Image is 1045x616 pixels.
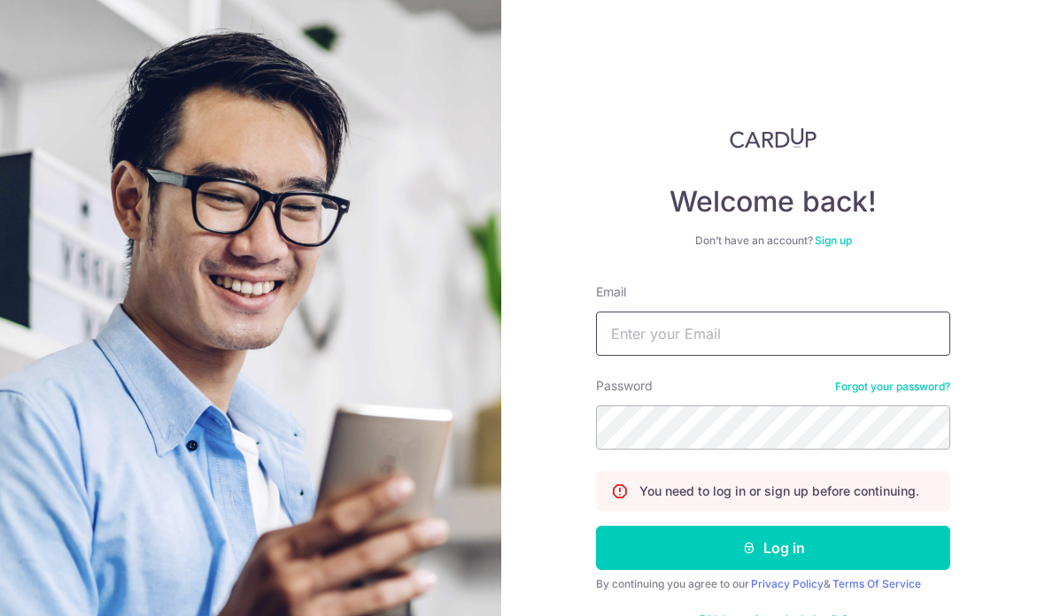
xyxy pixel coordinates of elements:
[596,283,626,301] label: Email
[751,577,824,590] a: Privacy Policy
[596,184,950,219] h4: Welcome back!
[596,234,950,248] div: Don’t have an account?
[730,127,817,149] img: CardUp Logo
[832,577,921,590] a: Terms Of Service
[639,482,919,500] p: You need to log in or sign up before continuing.
[835,380,950,394] a: Forgot your password?
[596,526,950,570] button: Log in
[596,377,653,395] label: Password
[596,577,950,591] div: By continuing you agree to our &
[815,234,852,247] a: Sign up
[596,312,950,356] input: Enter your Email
